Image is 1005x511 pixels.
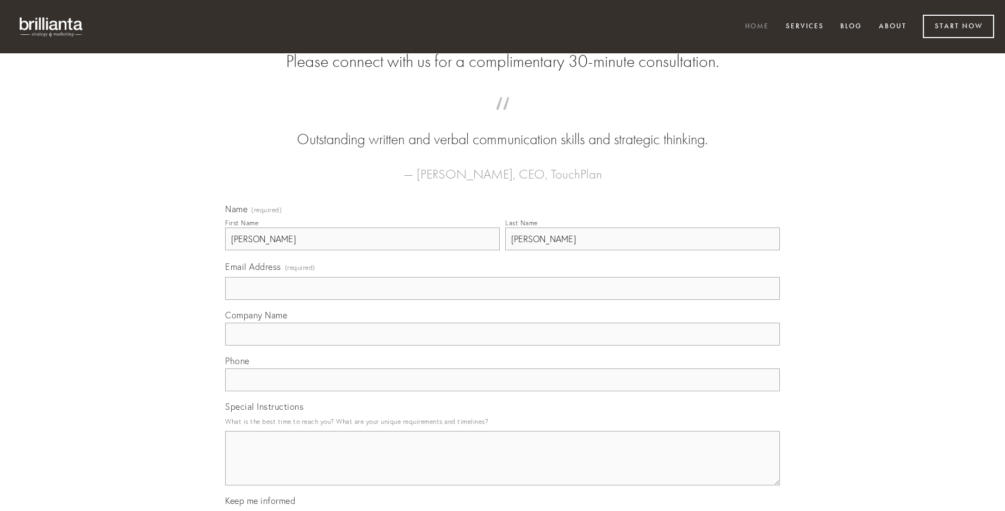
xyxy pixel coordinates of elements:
[225,355,250,366] span: Phone
[251,207,282,213] span: (required)
[225,261,281,272] span: Email Address
[833,18,869,36] a: Blog
[285,260,315,275] span: (required)
[11,11,92,42] img: brillianta - research, strategy, marketing
[225,51,780,72] h2: Please connect with us for a complimentary 30-minute consultation.
[872,18,914,36] a: About
[505,219,538,227] div: Last Name
[225,219,258,227] div: First Name
[243,150,762,185] figcaption: — [PERSON_NAME], CEO, TouchPlan
[225,495,295,506] span: Keep me informed
[243,108,762,150] blockquote: Outstanding written and verbal communication skills and strategic thinking.
[225,310,287,321] span: Company Name
[738,18,776,36] a: Home
[225,414,780,429] p: What is the best time to reach you? What are your unique requirements and timelines?
[243,108,762,129] span: “
[225,401,303,412] span: Special Instructions
[225,204,247,214] span: Name
[779,18,831,36] a: Services
[923,15,994,38] a: Start Now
